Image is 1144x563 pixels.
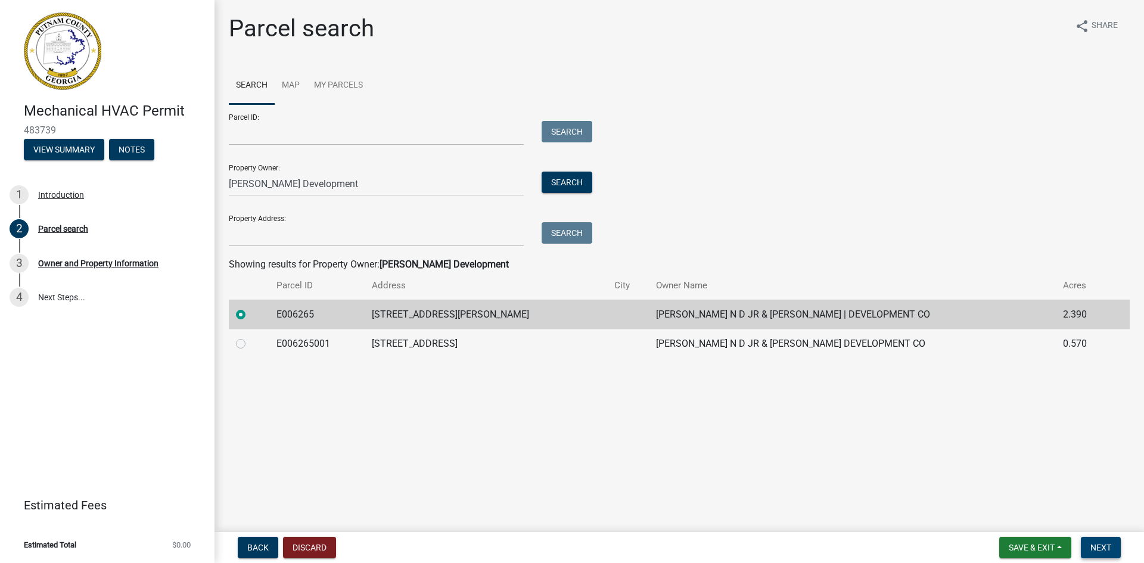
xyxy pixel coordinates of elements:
[1092,19,1118,33] span: Share
[1056,300,1109,329] td: 2.390
[307,67,370,105] a: My Parcels
[365,272,607,300] th: Address
[109,139,154,160] button: Notes
[24,13,101,90] img: Putnam County, Georgia
[10,493,195,517] a: Estimated Fees
[649,300,1056,329] td: [PERSON_NAME] N D JR & [PERSON_NAME] | DEVELOPMENT CO
[283,537,336,558] button: Discard
[10,219,29,238] div: 2
[1056,272,1109,300] th: Acres
[269,272,365,300] th: Parcel ID
[275,67,307,105] a: Map
[380,259,509,270] strong: [PERSON_NAME] Development
[229,14,374,43] h1: Parcel search
[1056,329,1109,358] td: 0.570
[649,329,1056,358] td: [PERSON_NAME] N D JR & [PERSON_NAME] DEVELOPMENT CO
[24,541,76,549] span: Estimated Total
[542,121,592,142] button: Search
[1065,14,1127,38] button: shareShare
[24,145,104,155] wm-modal-confirm: Summary
[238,537,278,558] button: Back
[229,257,1130,272] div: Showing results for Property Owner:
[269,329,365,358] td: E006265001
[649,272,1056,300] th: Owner Name
[10,185,29,204] div: 1
[607,272,649,300] th: City
[109,145,154,155] wm-modal-confirm: Notes
[10,254,29,273] div: 3
[229,67,275,105] a: Search
[247,543,269,552] span: Back
[38,259,158,267] div: Owner and Property Information
[24,102,205,120] h4: Mechanical HVAC Permit
[542,222,592,244] button: Search
[1009,543,1055,552] span: Save & Exit
[269,300,365,329] td: E006265
[1090,543,1111,552] span: Next
[365,329,607,358] td: [STREET_ADDRESS]
[365,300,607,329] td: [STREET_ADDRESS][PERSON_NAME]
[24,139,104,160] button: View Summary
[1081,537,1121,558] button: Next
[24,125,191,136] span: 483739
[172,541,191,549] span: $0.00
[38,225,88,233] div: Parcel search
[1075,19,1089,33] i: share
[38,191,84,199] div: Introduction
[10,288,29,307] div: 4
[542,172,592,193] button: Search
[999,537,1071,558] button: Save & Exit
